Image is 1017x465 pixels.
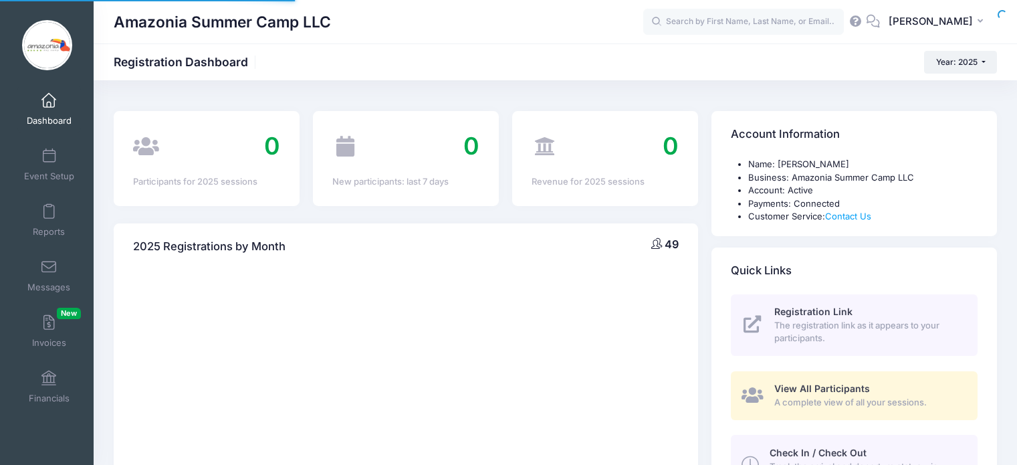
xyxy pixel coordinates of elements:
span: Registration Link [774,306,853,317]
a: View All Participants A complete view of all your sessions. [731,371,978,420]
input: Search by First Name, Last Name, or Email... [643,9,844,35]
h4: 2025 Registrations by Month [133,227,286,266]
a: InvoicesNew [17,308,81,355]
a: Reports [17,197,81,244]
h4: Quick Links [731,252,792,290]
span: Reports [33,226,65,238]
a: Registration Link The registration link as it appears to your participants. [731,294,978,356]
span: Financials [29,393,70,404]
span: Check In / Check Out [770,447,867,458]
span: Year: 2025 [936,57,978,67]
div: New participants: last 7 days [332,175,479,189]
span: 0 [264,131,280,161]
span: New [57,308,81,319]
a: Dashboard [17,86,81,132]
span: Messages [27,282,70,293]
a: Financials [17,363,81,410]
span: A complete view of all your sessions. [774,396,962,409]
button: Year: 2025 [924,51,997,74]
button: [PERSON_NAME] [880,7,997,37]
h1: Registration Dashboard [114,55,259,69]
a: Contact Us [825,211,871,221]
div: Revenue for 2025 sessions [532,175,679,189]
li: Name: [PERSON_NAME] [748,158,978,171]
span: Event Setup [24,171,74,182]
span: 0 [463,131,479,161]
div: Participants for 2025 sessions [133,175,280,189]
span: 0 [663,131,679,161]
span: Dashboard [27,115,72,126]
li: Business: Amazonia Summer Camp LLC [748,171,978,185]
a: Messages [17,252,81,299]
li: Customer Service: [748,210,978,223]
span: 49 [665,238,679,251]
a: Event Setup [17,141,81,188]
img: Amazonia Summer Camp LLC [22,20,72,70]
span: View All Participants [774,383,870,394]
span: [PERSON_NAME] [889,14,973,29]
h1: Amazonia Summer Camp LLC [114,7,331,37]
h4: Account Information [731,116,840,154]
li: Payments: Connected [748,197,978,211]
li: Account: Active [748,184,978,197]
span: The registration link as it appears to your participants. [774,319,962,345]
span: Invoices [32,337,66,349]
